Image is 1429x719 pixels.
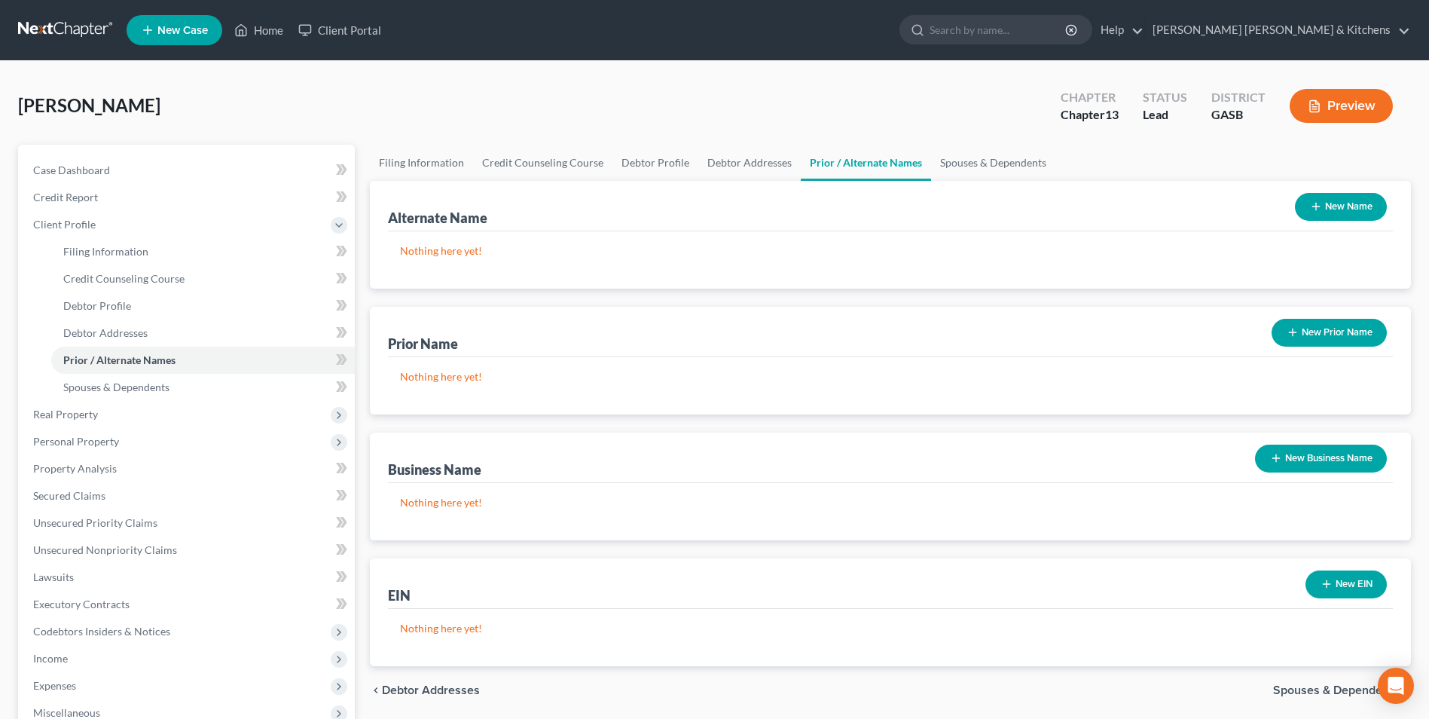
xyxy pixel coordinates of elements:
[33,598,130,610] span: Executory Contracts
[63,381,169,393] span: Spouses & Dependents
[1145,17,1410,44] a: [PERSON_NAME] [PERSON_NAME] & Kitchens
[21,455,355,482] a: Property Analysis
[1143,89,1187,106] div: Status
[400,369,1381,384] p: Nothing here yet!
[400,243,1381,259] p: Nothing here yet!
[1093,17,1144,44] a: Help
[388,586,411,604] div: EIN
[1143,106,1187,124] div: Lead
[51,320,355,347] a: Debtor Addresses
[63,353,176,366] span: Prior / Alternate Names
[1305,571,1387,598] button: New EIN
[382,684,480,696] span: Debtor Addresses
[33,218,96,231] span: Client Profile
[21,564,355,591] a: Lawsuits
[473,145,612,181] a: Credit Counseling Course
[227,17,291,44] a: Home
[21,591,355,618] a: Executory Contracts
[33,543,177,556] span: Unsecured Nonpriority Claims
[51,238,355,265] a: Filing Information
[33,652,68,665] span: Income
[1272,319,1387,347] button: New Prior Name
[33,435,119,448] span: Personal Property
[33,516,157,529] span: Unsecured Priority Claims
[21,157,355,184] a: Case Dashboard
[33,706,100,719] span: Miscellaneous
[1273,684,1399,696] span: Spouses & Dependents
[400,495,1381,510] p: Nothing here yet!
[388,335,458,353] div: Prior Name
[1211,89,1266,106] div: District
[370,684,480,696] button: chevron_left Debtor Addresses
[51,374,355,401] a: Spouses & Dependents
[370,145,473,181] a: Filing Information
[63,245,148,258] span: Filing Information
[291,17,389,44] a: Client Portal
[1378,668,1414,704] div: Open Intercom Messenger
[63,299,131,312] span: Debtor Profile
[33,625,170,638] span: Codebtors Insiders & Notices
[33,489,105,502] span: Secured Claims
[930,16,1067,44] input: Search by name...
[1295,193,1387,221] button: New Name
[801,145,931,181] a: Prior / Alternate Names
[1211,106,1266,124] div: GASB
[33,408,98,421] span: Real Property
[33,191,98,203] span: Credit Report
[388,460,481,479] div: Business Name
[1273,684,1411,696] button: Spouses & Dependents chevron_right
[21,184,355,211] a: Credit Report
[33,462,117,475] span: Property Analysis
[1105,107,1119,121] span: 13
[370,684,382,696] i: chevron_left
[33,571,74,583] span: Lawsuits
[931,145,1055,181] a: Spouses & Dependents
[1255,445,1387,473] button: New Business Name
[33,679,76,692] span: Expenses
[51,292,355,320] a: Debtor Profile
[612,145,698,181] a: Debtor Profile
[21,537,355,564] a: Unsecured Nonpriority Claims
[51,265,355,292] a: Credit Counseling Course
[388,209,487,227] div: Alternate Name
[63,326,148,339] span: Debtor Addresses
[698,145,801,181] a: Debtor Addresses
[21,509,355,537] a: Unsecured Priority Claims
[1061,89,1119,106] div: Chapter
[51,347,355,374] a: Prior / Alternate Names
[18,94,160,116] span: [PERSON_NAME]
[1061,106,1119,124] div: Chapter
[63,272,185,285] span: Credit Counseling Course
[400,621,1381,636] p: Nothing here yet!
[1290,89,1393,123] button: Preview
[157,25,208,36] span: New Case
[33,164,110,176] span: Case Dashboard
[21,482,355,509] a: Secured Claims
